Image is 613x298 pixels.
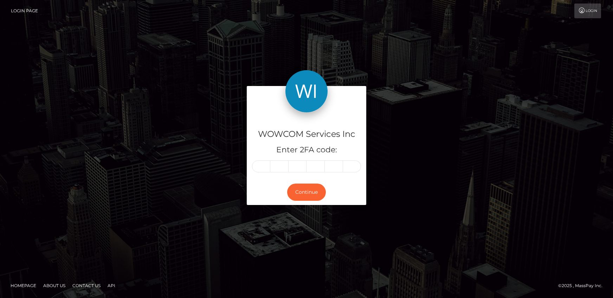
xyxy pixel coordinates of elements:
button: Continue [287,184,326,201]
a: Contact Us [70,280,103,291]
a: Login [574,4,601,18]
h5: Enter 2FA code: [252,145,361,155]
img: WOWCOM Services Inc [285,70,328,112]
h4: WOWCOM Services Inc [252,128,361,140]
div: © 2025 , MassPay Inc. [558,282,608,290]
a: Login Page [11,4,38,18]
a: About Us [40,280,68,291]
a: API [105,280,118,291]
a: Homepage [8,280,39,291]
